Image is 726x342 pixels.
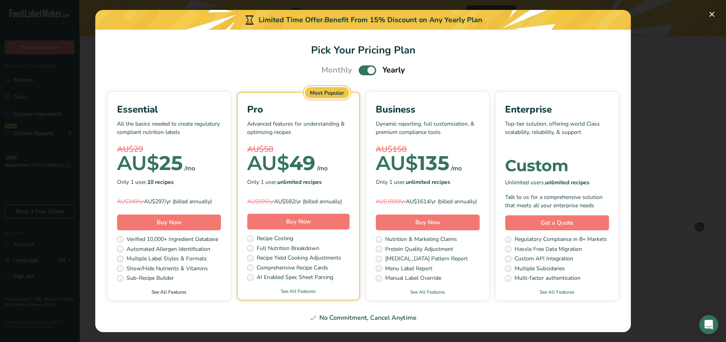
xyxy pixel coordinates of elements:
a: See All Features [496,289,618,296]
div: AU$592/yr (billed annually) [247,197,350,206]
span: AU$ [376,151,418,175]
h1: Pick Your Pricing Plan [105,42,621,58]
span: Only 1 user, [376,178,450,186]
span: AU$ [247,151,289,175]
p: All the basics needed to create regulatory compliant nutrition labels [117,120,221,143]
span: Yearly [382,64,405,76]
div: Limited Time Offer. [95,10,631,30]
div: Pro [247,102,350,117]
div: No Commitment, Cancel Anytime [105,313,621,323]
span: AU$1899/yr [376,198,406,205]
span: AU$696/yr [247,198,274,205]
b: unlimited recipes [406,178,450,186]
span: Multiple Label Styles & Formats [127,254,207,264]
div: Benefit From 15% Discount on Any Yearly Plan [325,15,482,25]
span: Buy Now [286,218,311,225]
span: Recipe Yield Cooking Adjustments [257,254,341,264]
div: AU$1614/yr (billed annually) [376,197,480,206]
span: Monthly [321,64,352,76]
div: AU$297/yr (billed annually) [117,197,221,206]
div: Business [376,102,480,117]
span: Multiple Subsidaries [515,264,565,274]
div: Talk to us for a comprehensive solution that meets all your enterprise needs [505,193,609,210]
div: Enterprise [505,102,609,117]
div: AU$29 [117,143,221,155]
span: Multi-factor authentication [515,274,580,284]
div: AU$58 [247,143,350,155]
a: See All Features [366,289,489,296]
span: Hassle Free Data Migration [515,245,582,255]
b: unlimited recipes [545,179,590,186]
span: Only 1 user, [117,178,174,186]
b: unlimited recipes [277,178,322,186]
div: Most Popular [305,87,349,98]
b: 10 recipes [147,178,174,186]
span: Verified 10,000+ Ingredient Database [127,235,218,245]
span: Buy Now [157,218,182,226]
span: Unlimited users, [505,178,590,187]
div: /mo [184,164,195,173]
a: Get a Quote [505,215,609,231]
div: Essential [117,102,221,117]
div: Custom [505,158,609,174]
a: See All Features [108,289,230,296]
span: Get a Quote [541,218,573,227]
span: AU$349/yr [117,198,144,205]
span: Only 1 user, [247,178,322,186]
p: Top-tier solution, offering world Class scalability, reliability, & support [505,120,609,143]
div: AU$158 [376,143,480,155]
span: Buy Now [415,218,440,226]
p: Dynamic reporting, full customization, & premium compliance tools [376,120,480,143]
span: Automated Allergen Identification [127,245,210,255]
div: 135 [376,155,449,171]
div: /mo [317,164,328,173]
span: Custom API Integration [515,254,573,264]
span: Full Nutrition Breakdown [257,244,319,254]
button: Buy Now [376,214,480,230]
div: Open Intercom Messenger [699,315,718,334]
span: Menu Label Report [385,264,432,274]
button: Buy Now [247,214,350,229]
span: Protein Quality Adjustment [385,245,453,255]
span: Show/Hide Nutrients & Vitamins [127,264,208,274]
span: Comprehensive Recipe Cards [257,264,328,273]
span: Regulatory Compliance in 8+ Markets [515,235,607,245]
span: [MEDICAL_DATA] Pattern Report [385,254,468,264]
p: Advanced features for understanding & optimizing recipes [247,120,350,143]
span: AI Enabled Spec Sheet Parsing [257,273,333,283]
button: Buy Now [117,214,221,230]
span: AU$ [117,151,159,175]
a: See All Features [238,288,359,295]
span: Nutrition & Marketing Claims [385,235,457,245]
span: Manual Label Override [385,274,441,284]
div: 49 [247,155,315,171]
span: Recipe Costing [257,234,293,244]
div: 25 [117,155,183,171]
div: /mo [451,164,462,173]
span: Sub-Recipe Builder [127,274,174,284]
